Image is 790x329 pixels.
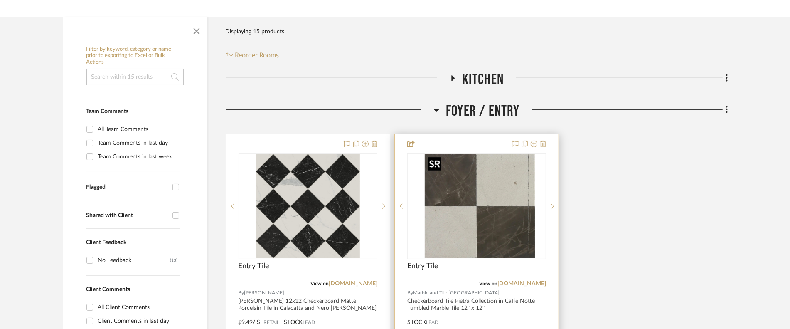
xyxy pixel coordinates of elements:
button: Reorder Rooms [226,50,279,60]
span: [PERSON_NAME] [244,289,285,297]
span: By [239,289,244,297]
div: Flagged [86,184,168,191]
span: By [407,289,413,297]
a: [DOMAIN_NAME] [329,281,377,287]
span: Client Comments [86,287,130,292]
span: Entry Tile [407,262,438,271]
span: Team Comments [86,109,129,114]
div: All Team Comments [98,123,178,136]
span: View on [310,281,329,286]
a: [DOMAIN_NAME] [497,281,546,287]
div: All Client Comments [98,301,178,314]
img: Entry Tile [256,154,360,258]
div: Team Comments in last day [98,136,178,150]
span: View on [479,281,497,286]
span: Foyer / Entry [446,102,520,120]
span: Marble and Tile [GEOGRAPHIC_DATA] [413,289,500,297]
span: Reorder Rooms [235,50,279,60]
input: Search within 15 results [86,69,184,85]
span: Kitchen [462,71,504,89]
div: Displaying 15 products [226,23,285,40]
div: Shared with Client [86,212,168,219]
h6: Filter by keyword, category or name prior to exporting to Excel or Bulk Actions [86,46,184,66]
div: Client Comments in last day [98,314,178,328]
span: Entry Tile [239,262,270,271]
div: Team Comments in last week [98,150,178,163]
div: (13) [170,254,178,267]
button: Close [188,21,205,38]
img: Entry Tile [425,154,529,258]
span: Client Feedback [86,240,127,245]
div: No Feedback [98,254,170,267]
